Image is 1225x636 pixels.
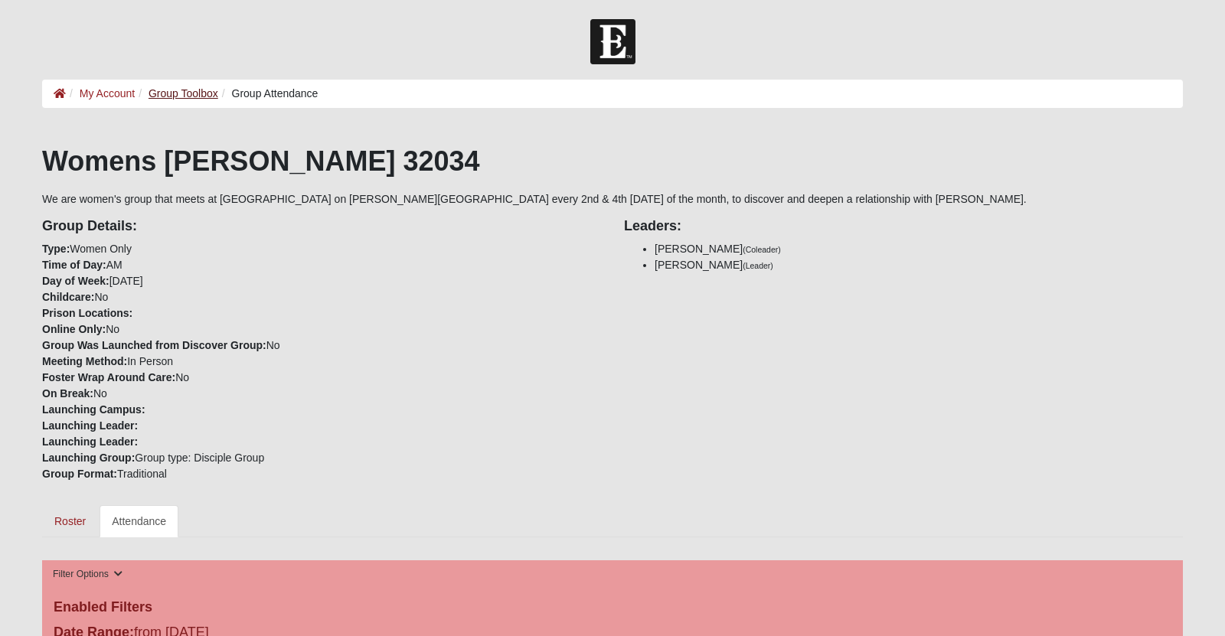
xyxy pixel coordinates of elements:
[743,245,781,254] small: (Coleader)
[42,419,138,432] strong: Launching Leader:
[31,207,612,482] div: Women Only AM [DATE] No No No In Person No No Group type: Disciple Group Traditional
[42,307,132,319] strong: Prison Locations:
[42,323,106,335] strong: Online Only:
[218,86,318,102] li: Group Attendance
[42,355,127,367] strong: Meeting Method:
[743,261,773,270] small: (Leader)
[42,339,266,351] strong: Group Was Launched from Discover Group:
[42,403,145,416] strong: Launching Campus:
[42,468,117,480] strong: Group Format:
[54,599,1171,616] h4: Enabled Filters
[42,452,135,464] strong: Launching Group:
[655,241,1183,257] li: [PERSON_NAME]
[42,218,601,235] h4: Group Details:
[42,387,93,400] strong: On Break:
[42,243,70,255] strong: Type:
[42,275,109,287] strong: Day of Week:
[624,218,1183,235] h4: Leaders:
[655,257,1183,273] li: [PERSON_NAME]
[590,19,635,64] img: Church of Eleven22 Logo
[42,505,98,537] a: Roster
[42,435,138,448] strong: Launching Leader:
[80,87,135,99] a: My Account
[100,505,178,537] a: Attendance
[149,87,218,99] a: Group Toolbox
[42,291,94,303] strong: Childcare:
[42,145,1183,537] div: We are women's group that meets at [GEOGRAPHIC_DATA] on [PERSON_NAME][GEOGRAPHIC_DATA] every 2nd ...
[42,259,106,271] strong: Time of Day:
[48,566,127,582] button: Filter Options
[42,371,175,383] strong: Foster Wrap Around Care:
[42,145,1183,178] h1: Womens [PERSON_NAME] 32034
